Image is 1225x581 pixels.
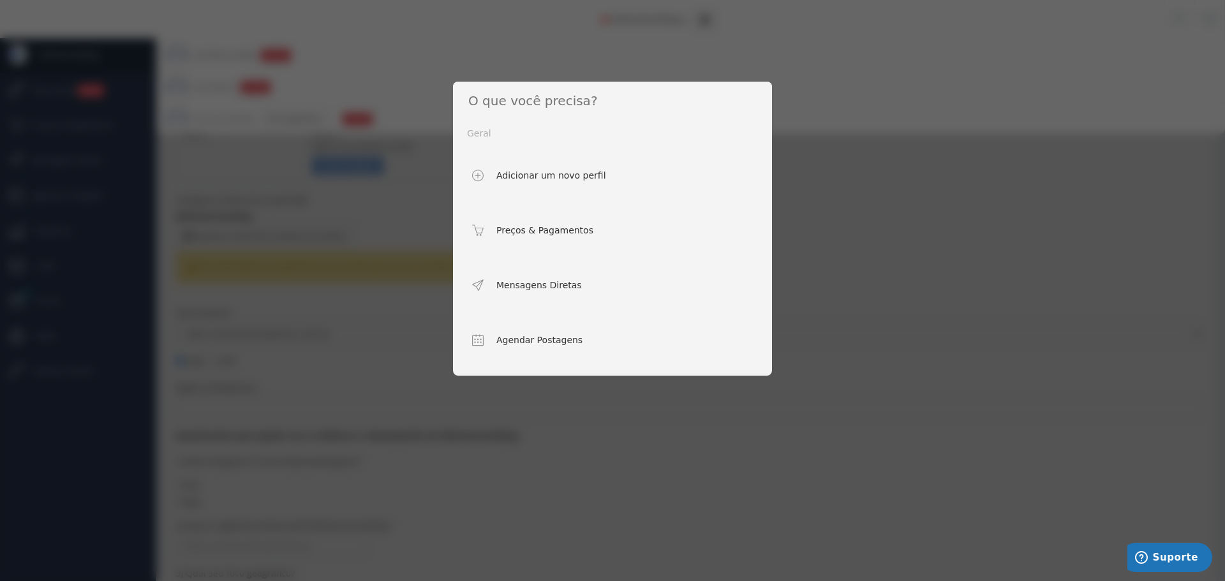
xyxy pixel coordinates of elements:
span: Mensagens Diretas [472,277,582,294]
span: Adicionar um novo perfil [472,168,606,184]
iframe: Abre um widget para que você possa encontrar mais informações [1127,543,1212,575]
span: Preços & Pagamentos [472,223,593,239]
span: Geral [467,128,491,138]
span: Agendar Postagens [472,332,583,349]
input: O que você precisa? [453,82,772,121]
